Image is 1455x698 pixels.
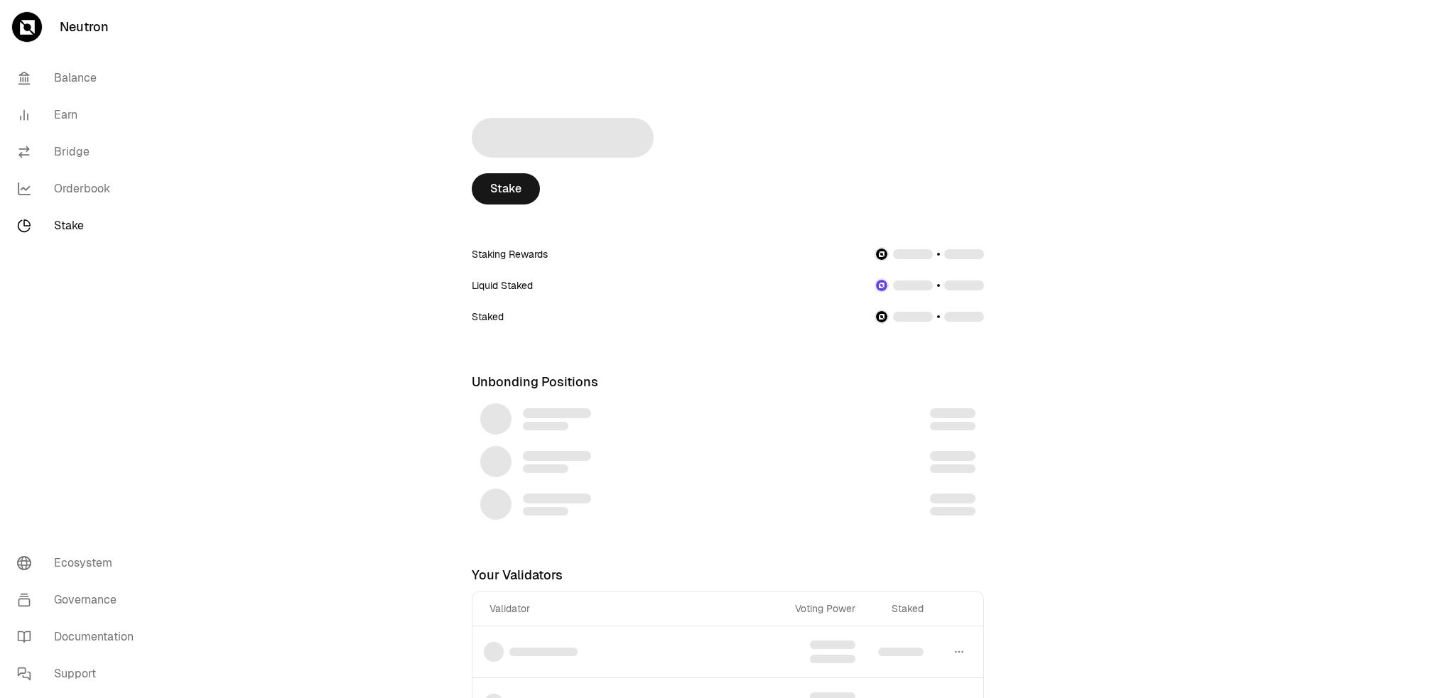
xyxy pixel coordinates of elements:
[472,247,548,261] div: Staking Rewards
[6,170,153,207] a: Orderbook
[472,560,984,591] div: Your Validators
[6,655,153,692] a: Support
[784,591,867,626] th: Voting Power
[876,249,887,260] img: NTRN Logo
[878,601,924,616] div: Staked
[6,618,153,655] a: Documentation
[6,133,153,170] a: Bridge
[6,207,153,244] a: Stake
[472,366,984,398] div: Unbonding Positions
[6,97,153,133] a: Earn
[876,311,887,322] img: NTRN Logo
[472,591,784,626] th: Validator
[6,545,153,582] a: Ecosystem
[6,60,153,97] a: Balance
[472,310,504,324] div: Staked
[876,280,887,291] img: dNTRN Logo
[472,278,533,293] div: Liquid Staked
[6,582,153,618] a: Governance
[472,173,540,205] a: Stake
